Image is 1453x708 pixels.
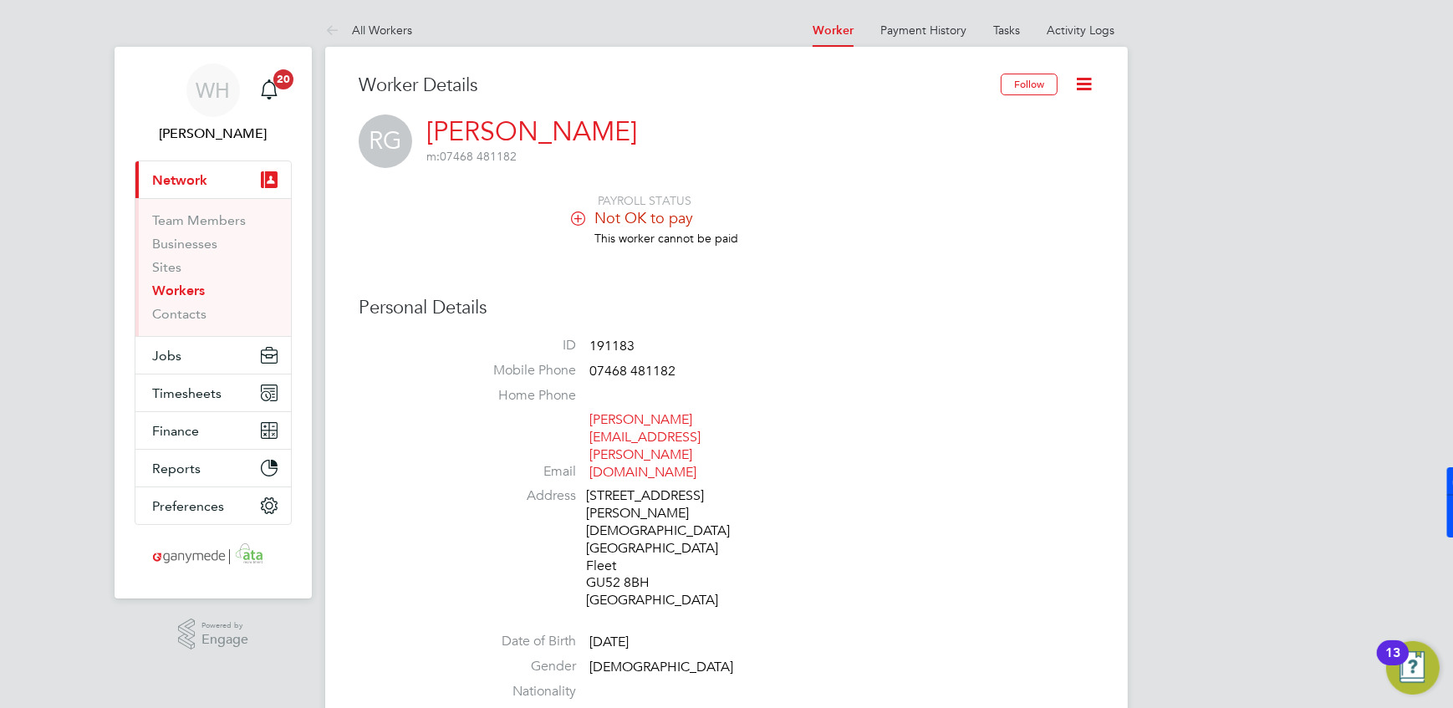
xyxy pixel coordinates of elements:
[135,124,292,144] span: William Heath
[459,387,576,405] label: Home Phone
[152,283,205,298] a: Workers
[459,463,576,481] label: Email
[589,634,629,650] span: [DATE]
[135,161,291,198] button: Network
[594,231,738,246] span: This worker cannot be paid
[152,498,224,514] span: Preferences
[459,487,576,505] label: Address
[589,363,676,379] span: 07468 481182
[359,296,1094,320] h3: Personal Details
[152,259,181,275] a: Sites
[135,450,291,486] button: Reports
[152,172,207,188] span: Network
[135,412,291,449] button: Finance
[152,461,201,476] span: Reports
[426,149,517,164] span: 07468 481182
[196,79,231,101] span: WH
[148,542,279,568] img: ganymedesolutions-logo-retina.png
[1386,641,1440,695] button: Open Resource Center, 13 new notifications
[426,115,637,148] a: [PERSON_NAME]
[135,64,292,144] a: WH[PERSON_NAME]
[993,23,1020,38] a: Tasks
[586,487,745,609] div: [STREET_ADDRESS][PERSON_NAME] [DEMOGRAPHIC_DATA] [GEOGRAPHIC_DATA] Fleet GU52 8BH [GEOGRAPHIC_DATA]
[594,208,693,227] span: Not OK to pay
[135,542,292,568] a: Go to home page
[1385,653,1400,675] div: 13
[152,236,217,252] a: Businesses
[598,193,691,208] span: PAYROLL STATUS
[135,487,291,524] button: Preferences
[152,423,199,439] span: Finance
[178,619,249,650] a: Powered byEngage
[1001,74,1058,95] button: Follow
[152,348,181,364] span: Jobs
[115,47,312,598] nav: Main navigation
[426,149,440,164] span: m:
[880,23,966,38] a: Payment History
[459,658,576,675] label: Gender
[152,385,222,401] span: Timesheets
[252,64,286,117] a: 20
[201,633,248,647] span: Engage
[1047,23,1114,38] a: Activity Logs
[359,115,412,168] span: RG
[589,338,635,354] span: 191183
[459,633,576,650] label: Date of Birth
[459,337,576,354] label: ID
[152,212,246,228] a: Team Members
[201,619,248,633] span: Powered by
[459,362,576,379] label: Mobile Phone
[813,23,854,38] a: Worker
[135,337,291,374] button: Jobs
[273,69,293,89] span: 20
[135,198,291,336] div: Network
[325,23,412,38] a: All Workers
[359,74,1001,98] h3: Worker Details
[589,411,701,480] a: [PERSON_NAME][EMAIL_ADDRESS][PERSON_NAME][DOMAIN_NAME]
[459,683,576,700] label: Nationality
[589,659,733,675] span: [DEMOGRAPHIC_DATA]
[152,306,206,322] a: Contacts
[135,374,291,411] button: Timesheets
